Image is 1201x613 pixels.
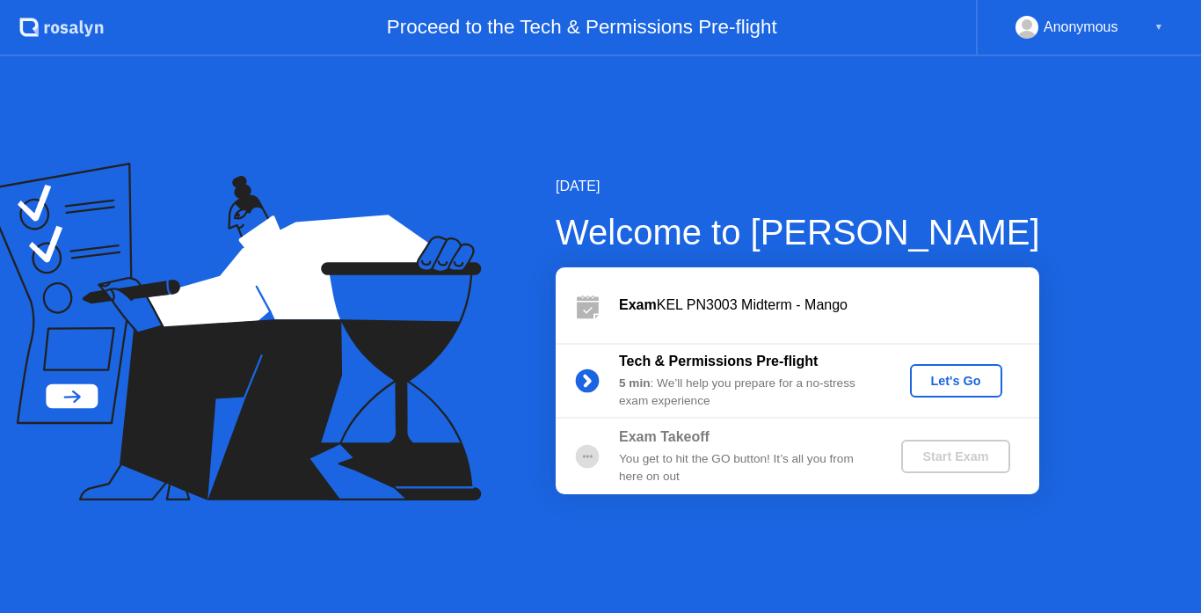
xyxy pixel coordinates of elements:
[910,364,1002,398] button: Let's Go
[556,176,1040,197] div: [DATE]
[1044,16,1118,39] div: Anonymous
[619,297,657,312] b: Exam
[619,376,651,390] b: 5 min
[1154,16,1163,39] div: ▼
[917,374,995,388] div: Let's Go
[901,440,1009,473] button: Start Exam
[619,375,872,411] div: : We’ll help you prepare for a no-stress exam experience
[619,450,872,486] div: You get to hit the GO button! It’s all you from here on out
[556,206,1040,259] div: Welcome to [PERSON_NAME]
[619,354,818,369] b: Tech & Permissions Pre-flight
[619,295,1039,316] div: KEL PN3003 Midterm - Mango
[619,429,710,444] b: Exam Takeoff
[908,449,1002,463] div: Start Exam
